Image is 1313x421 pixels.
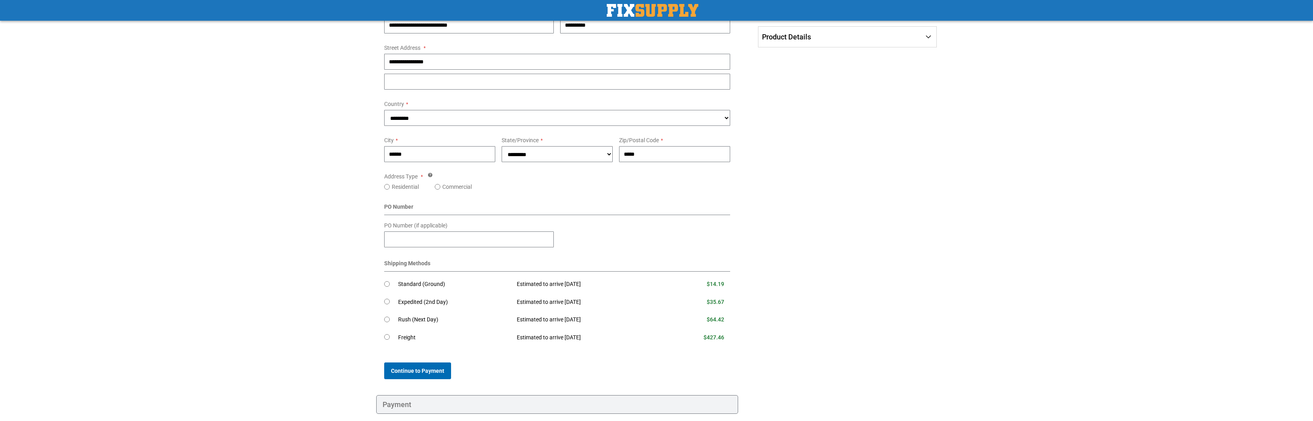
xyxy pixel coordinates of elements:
span: Zip/Postal Code [619,137,659,143]
img: Fix Industrial Supply [607,4,698,17]
td: Estimated to arrive [DATE] [511,293,664,311]
span: $64.42 [707,316,724,323]
span: PO Number (if applicable) [384,222,447,229]
div: Shipping Methods [384,259,730,272]
span: City [384,137,394,143]
a: store logo [607,4,698,17]
div: PO Number [384,203,730,215]
td: Freight [398,329,511,347]
span: Continue to Payment [391,368,444,374]
td: Expedited (2nd Day) [398,293,511,311]
span: State/Province [502,137,539,143]
td: Standard (Ground) [398,276,511,294]
span: $35.67 [707,299,724,305]
span: Country [384,101,404,107]
span: $427.46 [703,334,724,341]
td: Estimated to arrive [DATE] [511,311,664,329]
span: Street Address [384,45,420,51]
span: Address Type [384,173,418,180]
label: Residential [392,183,419,191]
span: $14.19 [707,281,724,287]
button: Continue to Payment [384,362,451,379]
label: Commercial [442,183,472,191]
td: Estimated to arrive [DATE] [511,276,664,294]
div: Payment [376,395,738,414]
span: Product Details [762,33,811,41]
td: Estimated to arrive [DATE] [511,329,664,347]
td: Rush (Next Day) [398,311,511,329]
